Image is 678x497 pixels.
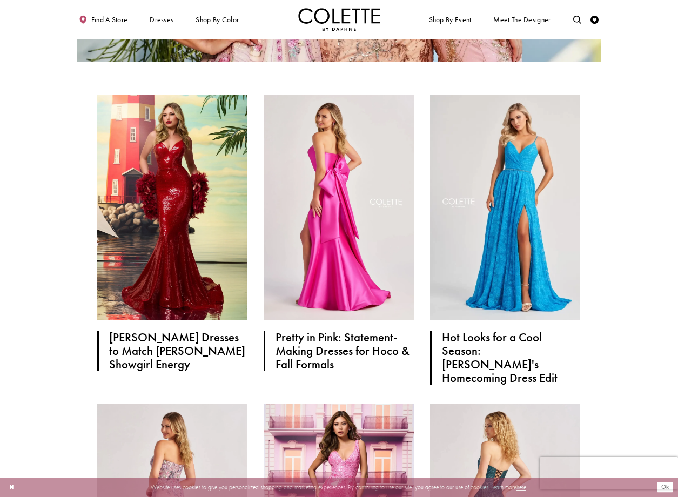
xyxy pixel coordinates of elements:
a: Toggle search [571,8,583,31]
p: Website uses cookies to give you personalized shopping and marketing experiences. By continuing t... [59,482,619,493]
img: Pretty in Pink: Statement-Making Dresses for Hoco & Fall Formals [264,95,414,320]
img: Hot Looks for a Cool Season: Colette's Homecoming Dress Edit [430,95,580,320]
a: here [516,483,526,491]
img: Colette Dresses to Match Taylor Swift’s Showgirl Energy [97,95,247,320]
a: Check Wishlist [589,8,601,31]
button: Submit Dialog [657,482,673,493]
h2: Pretty in Pink: Statement-Making Dresses for Hoco &amp; Fall Formals [276,331,413,371]
span: Shop By Event [429,16,472,24]
a: Hot Looks for a Cool Season: Colette's Homecoming Dress Edit Hot Looks for a Cool Season: [PERSON... [430,95,580,385]
span: Shop by color [194,8,241,31]
span: Shop By Event [427,8,473,31]
h2: Hot Looks for a Cool Season: Colette&#39;s Homecoming Dress Edit [442,331,579,385]
h2: Colette Dresses to Match Taylor Swift’s Showgirl Energy [109,331,246,371]
span: Dresses [150,16,173,24]
a: Colette Dresses to Match Taylor Swift’s Showgirl Energy [PERSON_NAME] Dresses to Match [PERSON_NA... [97,95,247,371]
a: Find a store [77,8,130,31]
span: Shop by color [196,16,239,24]
span: Find a store [91,16,128,24]
span: Meet the designer [493,16,551,24]
a: Pretty in Pink: Statement-Making Dresses for Hoco & Fall Formals Pretty in Pink: Statement-Making... [264,95,414,371]
iframe: reCAPTCHA [540,457,678,489]
button: Close Dialog [5,480,18,495]
span: Dresses [147,8,176,31]
a: Meet the designer [492,8,553,31]
a: Visit Home Page [298,8,380,31]
img: Colette by Daphne [298,8,380,31]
